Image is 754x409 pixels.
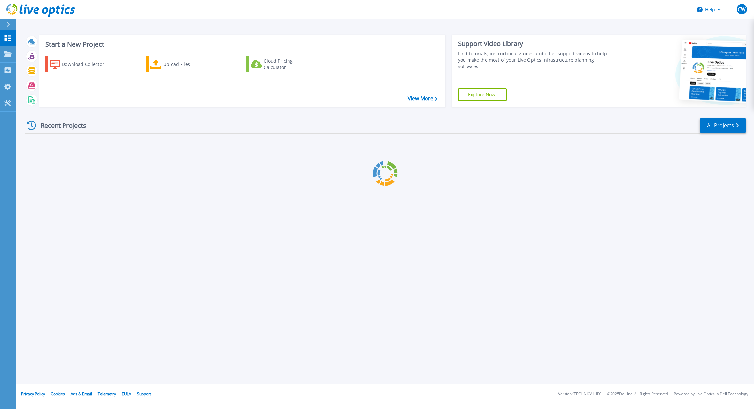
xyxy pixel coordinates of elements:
a: Privacy Policy [21,391,45,397]
div: Download Collector [62,58,113,71]
h3: Start a New Project [45,41,437,48]
a: Cookies [51,391,65,397]
li: © 2025 Dell Inc. All Rights Reserved [607,392,668,396]
a: Support [137,391,151,397]
a: All Projects [700,118,746,133]
a: EULA [122,391,131,397]
a: Upload Files [146,56,217,72]
li: Powered by Live Optics, a Dell Technology [674,392,748,396]
a: Cloud Pricing Calculator [246,56,318,72]
span: CW [738,7,746,12]
a: Explore Now! [458,88,507,101]
a: Telemetry [98,391,116,397]
div: Find tutorials, instructional guides and other support videos to help you make the most of your L... [458,50,610,70]
a: Download Collector [45,56,117,72]
div: Support Video Library [458,40,610,48]
div: Cloud Pricing Calculator [264,58,315,71]
div: Upload Files [163,58,214,71]
a: View More [408,96,437,102]
div: Recent Projects [25,118,95,133]
a: Ads & Email [71,391,92,397]
li: Version: [TECHNICAL_ID] [558,392,601,396]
